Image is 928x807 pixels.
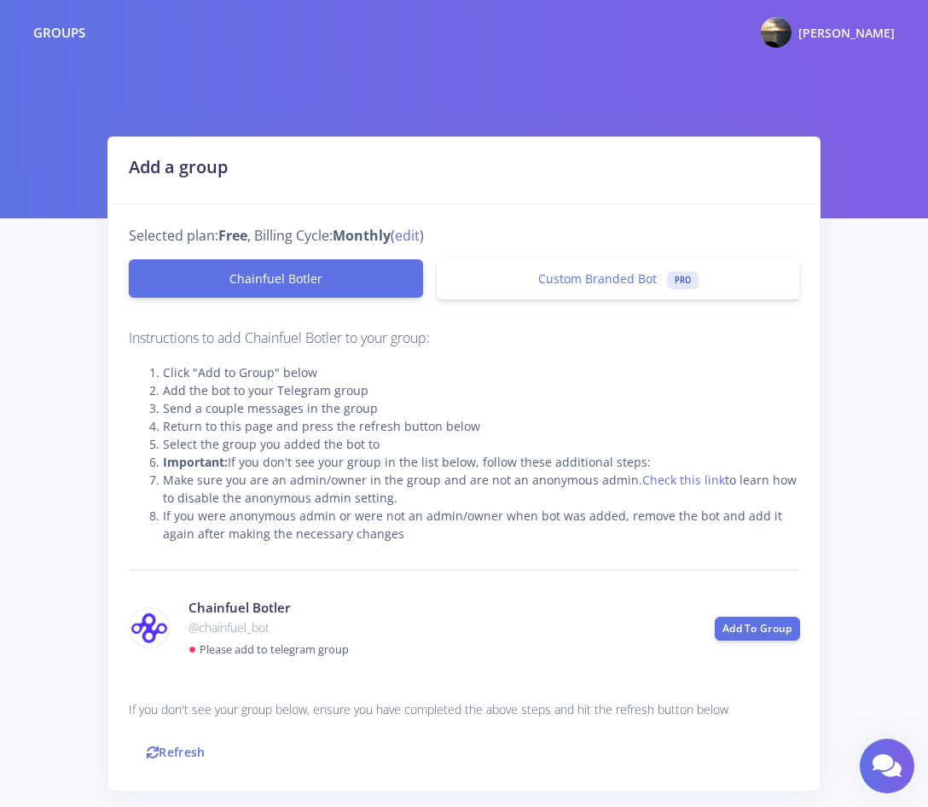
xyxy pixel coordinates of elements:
span: ● [188,639,197,658]
h4: Chainfuel Botler [188,598,689,618]
p: @chainfuel_bot [188,618,689,638]
li: Click "Add to Group" below [163,363,800,381]
strong: Monthly [333,225,391,246]
small: Please add to telegram group [200,642,349,657]
span: [PERSON_NAME] [798,25,895,41]
a: Chainfuel Botler [129,259,424,298]
li: Add the bot to your Telegram group [163,381,800,399]
img: chainfuel_bot [130,612,169,644]
a: @efercastro Photo [PERSON_NAME] [747,14,895,51]
li: If you were anonymous admin or were not an admin/owner when bot was added, remove the bot and add... [163,507,800,543]
li: Select the group you added the bot to [163,435,800,453]
li: If you don't see your group in the list below, follow these additional steps: [163,453,800,471]
a: Add To Group [715,617,800,641]
strong: Free [218,225,247,246]
span: Custom Branded Bot [538,270,657,287]
h2: Add a group [129,154,800,180]
p: Instructions to add Chainfuel Botler to your group: [129,327,800,350]
strong: Important: [163,454,228,470]
li: Send a couple messages in the group [163,399,800,417]
span: PRO [667,271,699,289]
img: @efercastro Photo [761,17,792,48]
p: If you don't see your group below, ensure you have completed the above steps and hit the refresh ... [129,700,800,720]
li: Return to this page and press the refresh button below [163,417,800,435]
li: Make sure you are an admin/owner in the group and are not an anonymous admin. to learn how to dis... [163,471,800,507]
div: Groups [33,23,85,43]
a: edit [395,225,420,246]
a: Refresh [129,734,223,770]
a: Check this link [642,472,725,488]
div: Selected plan: , Billing Cycle: ( ) [116,225,787,246]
